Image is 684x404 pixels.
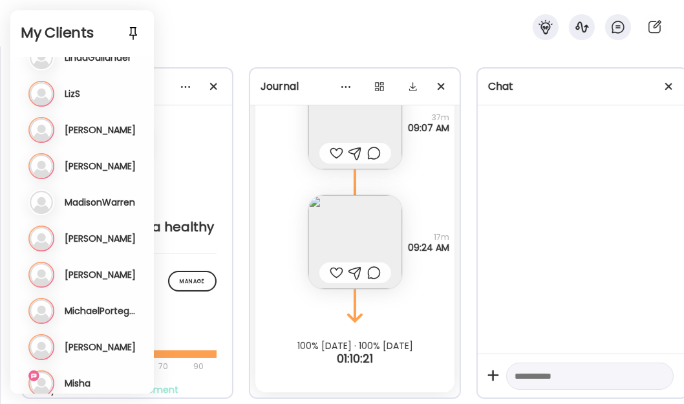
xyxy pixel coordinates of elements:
[65,52,131,63] h3: LindaGallander
[408,123,449,133] span: 09:07 AM
[21,23,144,43] h2: My Clients
[65,197,135,208] h3: MadisonWarren
[65,341,136,353] h3: [PERSON_NAME]
[65,305,137,317] h3: MichaelPortegello
[408,112,449,123] span: 37m
[65,377,91,389] h3: Misha
[129,383,178,396] span: Movement
[308,76,402,169] img: images%2FOSTshoH85pSsH1ApEuWAIf8Mggs1%2FZdocXwI1UtI3yJJDIeUk%2F6Cz2MVc3eiTavfxBRubB_240
[65,124,136,136] h3: [PERSON_NAME]
[65,233,136,244] h3: [PERSON_NAME]
[408,232,449,242] span: 17m
[192,359,205,374] div: 90
[308,195,402,289] img: images%2FOSTshoH85pSsH1ApEuWAIf8Mggs1%2FV27Co2dQouxsT4BCe5Av%2FnXFNwkkJpbmRNFSiNKKZ_240
[65,88,80,100] h3: LizS
[65,269,136,281] h3: [PERSON_NAME]
[250,341,460,351] div: 100% [DATE] · 100% [DATE]
[168,271,217,292] div: Manage
[250,351,460,367] div: 01:10:21
[65,160,136,172] h3: [PERSON_NAME]
[261,79,449,94] div: Journal
[488,79,677,94] div: Chat
[408,242,449,253] span: 09:24 AM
